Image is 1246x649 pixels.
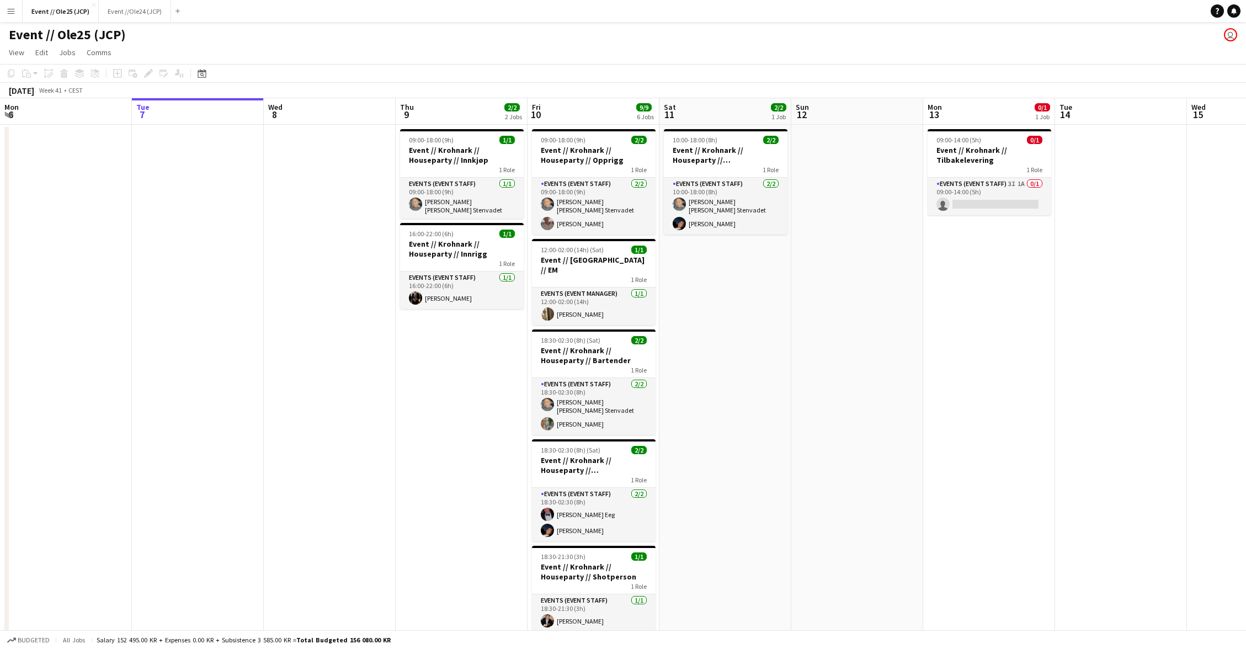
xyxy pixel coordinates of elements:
span: 18:30-02:30 (8h) (Sat) [541,336,600,344]
span: 7 [135,108,150,121]
span: 12:00-02:00 (14h) (Sat) [541,246,604,254]
span: Mon [928,102,942,112]
span: 6 [3,108,19,121]
app-job-card: 18:30-02:30 (8h) (Sat)2/2Event // Krohnark // Houseparty // Bartender1 RoleEvents (Event Staff)2/... [532,329,656,435]
button: Event //Ole24 (JCP) [99,1,171,22]
span: 1 Role [763,166,779,174]
app-job-card: 10:00-18:00 (8h)2/2Event // Krohnark // Houseparty // [GEOGRAPHIC_DATA]1 RoleEvents (Event Staff)... [664,129,787,235]
button: Event // Ole25 (JCP) [23,1,99,22]
span: Wed [1191,102,1206,112]
span: 1 Role [631,275,647,284]
app-job-card: 18:30-21:30 (3h)1/1Event // Krohnark // Houseparty // Shotperson1 RoleEvents (Event Staff)1/118:3... [532,546,656,632]
span: 0/1 [1027,136,1042,144]
span: Tue [136,102,150,112]
span: 14 [1058,108,1072,121]
span: 10 [530,108,541,121]
span: Sat [664,102,676,112]
span: 09:00-18:00 (9h) [409,136,454,144]
span: All jobs [61,636,87,644]
span: Total Budgeted 156 080.00 KR [296,636,391,644]
span: 1 Role [631,582,647,591]
span: 2/2 [771,103,786,111]
app-card-role: Events (Event Staff)1/109:00-18:00 (9h)[PERSON_NAME] [PERSON_NAME] Stenvadet [400,178,524,219]
div: 18:30-02:30 (8h) (Sat)2/2Event // Krohnark // Houseparty // [GEOGRAPHIC_DATA]1 RoleEvents (Event ... [532,439,656,541]
span: Mon [4,102,19,112]
span: Fri [532,102,541,112]
span: 1/1 [499,230,515,238]
span: Budgeted [18,636,50,644]
app-job-card: 16:00-22:00 (6h)1/1Event // Krohnark // Houseparty // Innrigg1 RoleEvents (Event Staff)1/116:00-2... [400,223,524,309]
span: 12 [794,108,809,121]
h3: Event // Krohnark // Houseparty // [GEOGRAPHIC_DATA] [532,455,656,475]
span: 1/1 [631,552,647,561]
span: 16:00-22:00 (6h) [409,230,454,238]
span: 15 [1190,108,1206,121]
span: 9/9 [636,103,652,111]
app-card-role: Events (Event Staff)2/218:30-02:30 (8h)[PERSON_NAME] Eeg[PERSON_NAME] [532,488,656,541]
app-card-role: Events (Event Staff)3I1A0/109:00-14:00 (5h) [928,178,1051,215]
h3: Event // Krohnark // Houseparty // Shotperson [532,562,656,582]
span: 8 [267,108,283,121]
app-user-avatar: Ole Rise [1224,28,1237,41]
div: 1 Job [771,113,786,121]
span: 1 Role [631,366,647,374]
span: 1 Role [1026,166,1042,174]
a: View [4,45,29,60]
span: Edit [35,47,48,57]
h1: Event // Ole25 (JCP) [9,26,126,43]
span: Jobs [59,47,76,57]
span: 18:30-02:30 (8h) (Sat) [541,446,600,454]
app-job-card: 09:00-18:00 (9h)2/2Event // Krohnark // Houseparty // Opprigg1 RoleEvents (Event Staff)2/209:00-1... [532,129,656,235]
div: Salary 152 495.00 KR + Expenses 0.00 KR + Subsistence 3 585.00 KR = [97,636,391,644]
span: Wed [268,102,283,112]
h3: Event // Krohnark // Houseparty // [GEOGRAPHIC_DATA] [664,145,787,165]
div: 1 Job [1035,113,1050,121]
div: 2 Jobs [505,113,522,121]
app-card-role: Events (Event Staff)2/218:30-02:30 (8h)[PERSON_NAME] [PERSON_NAME] Stenvadet[PERSON_NAME] [532,378,656,435]
h3: Event // [GEOGRAPHIC_DATA] // EM [532,255,656,275]
span: 13 [926,108,942,121]
h3: Event // Krohnark // Tilbakelevering [928,145,1051,165]
div: [DATE] [9,85,34,96]
span: 09:00-18:00 (9h) [541,136,585,144]
app-card-role: Events (Event Staff)1/118:30-21:30 (3h)[PERSON_NAME] [532,594,656,632]
span: 18:30-21:30 (3h) [541,552,585,561]
span: 2/2 [763,136,779,144]
span: 1 Role [499,259,515,268]
div: CEST [68,86,83,94]
app-card-role: Events (Event Staff)2/209:00-18:00 (9h)[PERSON_NAME] [PERSON_NAME] Stenvadet[PERSON_NAME] [532,178,656,235]
span: 11 [662,108,676,121]
app-job-card: 09:00-14:00 (5h)0/1Event // Krohnark // Tilbakelevering1 RoleEvents (Event Staff)3I1A0/109:00-14:... [928,129,1051,215]
span: 9 [398,108,414,121]
span: View [9,47,24,57]
span: Sun [796,102,809,112]
app-card-role: Events (Event Manager)1/112:00-02:00 (14h)[PERSON_NAME] [532,288,656,325]
span: Week 41 [36,86,64,94]
span: Tue [1059,102,1072,112]
app-job-card: 12:00-02:00 (14h) (Sat)1/1Event // [GEOGRAPHIC_DATA] // EM1 RoleEvents (Event Manager)1/112:00-02... [532,239,656,325]
app-card-role: Events (Event Staff)2/210:00-18:00 (8h)[PERSON_NAME] [PERSON_NAME] Stenvadet[PERSON_NAME] [664,178,787,235]
span: 2/2 [631,136,647,144]
h3: Event // Krohnark // Houseparty // Opprigg [532,145,656,165]
span: 1 Role [631,166,647,174]
a: Edit [31,45,52,60]
h3: Event // Krohnark // Houseparty // Innkjøp [400,145,524,165]
h3: Event // Krohnark // Houseparty // Bartender [532,345,656,365]
span: 2/2 [504,103,520,111]
app-job-card: 09:00-18:00 (9h)1/1Event // Krohnark // Houseparty // Innkjøp1 RoleEvents (Event Staff)1/109:00-1... [400,129,524,219]
div: 6 Jobs [637,113,654,121]
a: Comms [82,45,116,60]
h3: Event // Krohnark // Houseparty // Innrigg [400,239,524,259]
span: 1 Role [499,166,515,174]
span: 10:00-18:00 (8h) [673,136,717,144]
a: Jobs [55,45,80,60]
span: 2/2 [631,336,647,344]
